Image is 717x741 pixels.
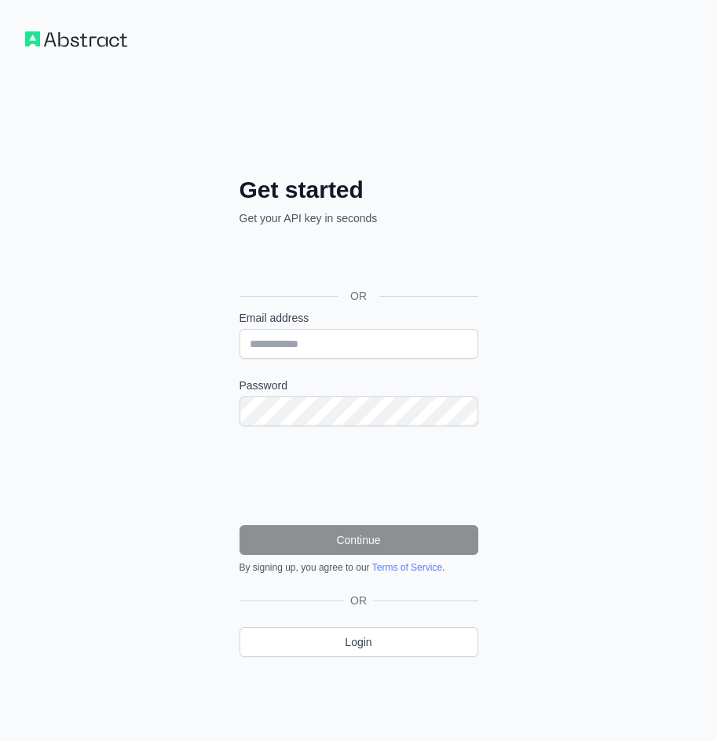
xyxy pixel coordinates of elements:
img: Workflow [25,31,127,47]
button: Continue [240,525,478,555]
label: Password [240,378,478,393]
label: Email address [240,310,478,326]
span: OR [338,288,379,304]
a: Terms of Service [372,562,442,573]
p: Get your API key in seconds [240,210,478,226]
h2: Get started [240,176,478,204]
iframe: Sign in with Google Button [232,243,483,278]
a: Login [240,627,478,657]
div: By signing up, you agree to our . [240,561,478,574]
iframe: reCAPTCHA [240,445,478,506]
span: OR [344,593,373,608]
